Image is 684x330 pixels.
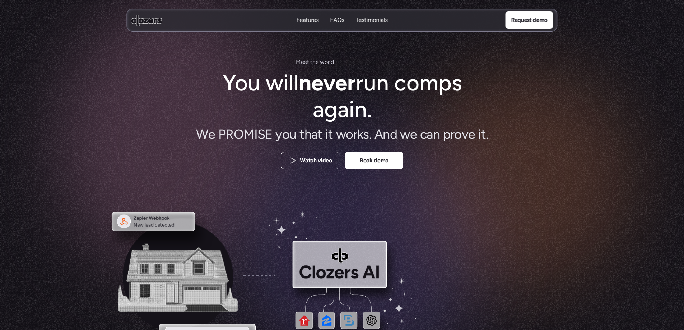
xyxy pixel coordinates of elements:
[340,57,342,67] span: i
[315,57,318,67] span: e
[307,57,309,67] span: t
[184,126,500,143] h2: We PROMISE you that it works. And we can prove it.
[301,57,304,67] span: e
[330,57,334,67] span: d
[335,57,337,67] span: s
[330,16,344,24] a: FAQsFAQs
[330,24,344,32] p: FAQs
[296,57,301,67] span: M
[334,57,335,67] span: '
[220,70,464,123] h1: You will run comps again.
[327,57,329,67] span: r
[343,58,345,67] span: s
[304,57,307,67] span: e
[300,156,332,166] p: Watch video
[345,152,403,169] a: Book demo
[329,57,331,67] span: l
[338,57,340,67] span: f
[298,69,355,96] strong: never
[297,16,319,24] a: FeaturesFeatures
[297,16,319,24] p: Features
[330,16,344,24] p: FAQs
[346,58,348,68] span: t
[505,11,553,29] a: Request demo
[359,156,388,166] p: Book demo
[312,57,316,67] span: h
[356,16,388,24] p: Testimonials
[342,57,344,67] span: r
[511,15,547,25] p: Request demo
[310,57,312,67] span: t
[356,24,388,32] p: Testimonials
[297,24,319,32] p: Features
[320,57,325,67] span: w
[356,16,388,24] a: TestimonialsTestimonials
[324,57,327,67] span: o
